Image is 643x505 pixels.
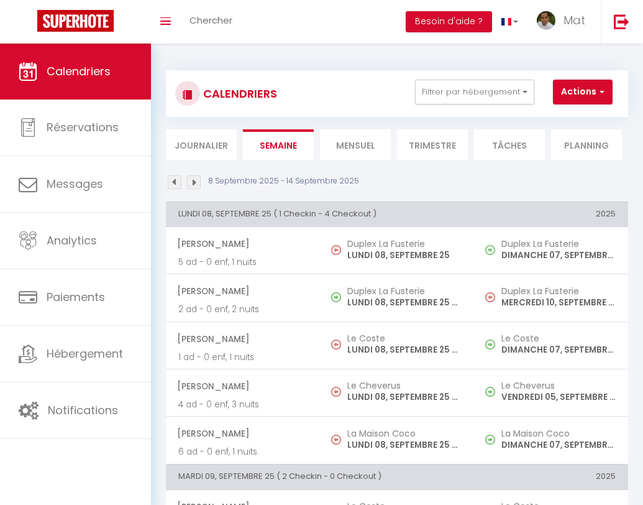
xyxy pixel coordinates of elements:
[178,256,308,269] p: 5 ad - 0 enf, 1 nuits
[474,129,545,160] li: Tâches
[501,296,616,309] p: MERCREDI 10, SEPTEMBRE 25 - 09:00
[501,429,616,438] h5: La Maison Coco
[485,340,495,350] img: NO IMAGE
[347,381,462,391] h5: Le Cheverus
[10,5,47,42] button: Ouvrir le widget de chat LiveChat
[47,233,97,248] span: Analytics
[347,438,462,452] p: LUNDI 08, SEPTEMBRE 25 - 10:00
[177,327,308,351] span: [PERSON_NAME]
[208,175,359,187] p: 8 Septembre 2025 - 14 Septembre 2025
[177,374,308,398] span: [PERSON_NAME]
[48,402,118,418] span: Notifications
[501,391,616,404] p: VENDREDI 05, SEPTEMBRE 25 - 17:00
[563,12,585,28] span: Mat
[177,279,308,303] span: [PERSON_NAME]
[331,387,341,397] img: NO IMAGE
[243,129,314,160] li: Semaine
[347,333,462,343] h5: Le Coste
[47,119,119,135] span: Réservations
[166,465,474,489] th: MARDI 09, SEPTEMBRE 25 ( 2 Checkin - 0 Checkout )
[485,292,495,302] img: NO IMAGE
[551,129,622,160] li: Planning
[178,351,308,364] p: 1 ad - 0 enf, 1 nuits
[501,249,616,262] p: DIMANCHE 07, SEPTEMBRE 25
[501,239,616,249] h5: Duplex La Fusterie
[347,429,462,438] h5: La Maison Coco
[178,398,308,411] p: 4 ad - 0 enf, 3 nuits
[537,11,555,30] img: ...
[474,202,628,226] th: 2025
[347,286,462,296] h5: Duplex La Fusterie
[501,333,616,343] h5: Le Coste
[485,387,495,397] img: NO IMAGE
[347,391,462,404] p: LUNDI 08, SEPTEMBRE 25 - 10:00
[200,80,277,108] h3: CALENDRIERS
[166,202,474,226] th: LUNDI 08, SEPTEMBRE 25 ( 1 Checkin - 4 Checkout )
[347,239,462,249] h5: Duplex La Fusterie
[501,343,616,356] p: DIMANCHE 07, SEPTEMBRE 25 - 19:00
[397,129,468,160] li: Trimestre
[166,129,237,160] li: Journalier
[331,245,341,255] img: NO IMAGE
[347,249,462,262] p: LUNDI 08, SEPTEMBRE 25
[485,435,495,445] img: NO IMAGE
[320,129,391,160] li: Mensuel
[178,445,308,458] p: 6 ad - 0 enf, 1 nuits
[47,176,103,192] span: Messages
[474,465,628,489] th: 2025
[177,422,308,445] span: [PERSON_NAME]
[501,438,616,452] p: DIMANCHE 07, SEPTEMBRE 25 - 17:00
[47,346,123,361] span: Hébergement
[501,286,616,296] h5: Duplex La Fusterie
[331,435,341,445] img: NO IMAGE
[347,296,462,309] p: LUNDI 08, SEPTEMBRE 25 - 17:00
[37,10,114,32] img: Super Booking
[347,343,462,356] p: LUNDI 08, SEPTEMBRE 25 - 10:00
[553,80,613,104] button: Actions
[485,245,495,255] img: NO IMAGE
[47,63,111,79] span: Calendriers
[189,14,232,27] span: Chercher
[331,340,341,350] img: NO IMAGE
[415,80,534,104] button: Filtrer par hébergement
[178,303,308,316] p: 2 ad - 0 enf, 2 nuits
[47,289,105,305] span: Paiements
[406,11,492,32] button: Besoin d'aide ?
[177,232,308,256] span: [PERSON_NAME]
[614,14,629,29] img: logout
[501,381,616,391] h5: Le Cheverus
